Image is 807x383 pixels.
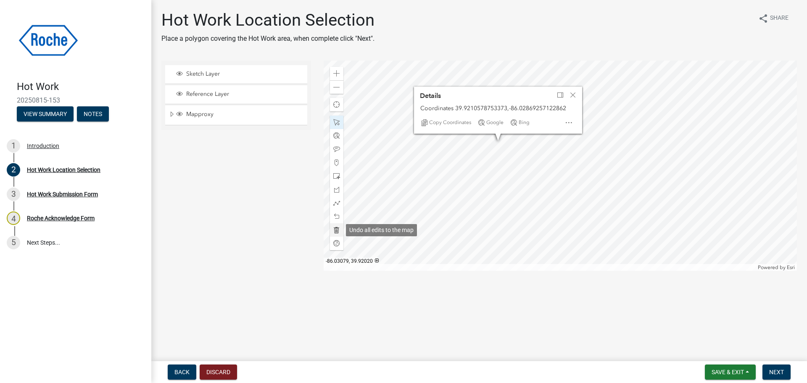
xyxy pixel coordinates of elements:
[77,111,109,118] wm-modal-confirm: Notes
[414,87,582,134] div: Details
[165,106,307,125] li: Mapproxy
[346,224,417,236] div: Undo all edits to the map
[420,105,576,112] div: Coordinates 39.9210578753373,-86.02869257122862
[17,106,74,122] button: View Summary
[7,211,20,225] div: 4
[164,63,308,127] ul: Layer List
[7,139,20,153] div: 1
[17,96,134,104] span: 20250815-153
[486,119,504,126] span: Google
[567,89,579,101] div: Close
[787,264,795,270] a: Esri
[414,87,551,105] button: Details
[474,117,506,129] div: Google
[417,117,474,129] div: Copy Coordinates
[554,89,567,101] div: Dock
[417,89,444,102] h2: Details
[506,117,533,129] div: Bing
[330,98,343,111] div: Find my location
[7,236,20,249] div: 5
[165,65,307,84] li: Sketch Layer
[77,106,109,122] button: Notes
[27,143,59,149] div: Introduction
[161,34,374,44] p: Place a polygon covering the Hot Work area, when complete click "Next".
[561,117,576,129] div: Open
[17,81,145,93] h4: Hot Work
[174,369,190,375] span: Back
[161,10,374,30] h1: Hot Work Location Selection
[752,10,795,26] button: shareShare
[519,119,530,126] span: Bing
[184,70,304,78] span: Sketch Layer
[165,85,307,104] li: Reference Layer
[758,13,768,24] i: share
[175,111,304,119] div: Mapproxy
[705,365,756,380] button: Save & Exit
[17,111,74,118] wm-modal-confirm: Summary
[756,264,797,271] div: Powered by
[330,67,343,80] div: Zoom in
[27,191,98,197] div: Hot Work Submission Form
[330,80,343,94] div: Zoom out
[184,90,304,98] span: Reference Layer
[200,365,237,380] button: Discard
[17,9,80,72] img: Roche
[168,365,196,380] button: Back
[762,365,791,380] button: Next
[27,215,95,221] div: Roche Acknowledge Form
[175,90,304,99] div: Reference Layer
[7,163,20,177] div: 2
[169,111,175,119] span: Expand
[770,13,789,24] span: Share
[7,188,20,201] div: 3
[27,167,100,173] div: Hot Work Location Selection
[769,369,784,375] span: Next
[712,369,744,375] span: Save & Exit
[429,119,471,126] span: Copy Coordinates
[184,111,304,118] span: Mapproxy
[175,70,304,79] div: Sketch Layer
